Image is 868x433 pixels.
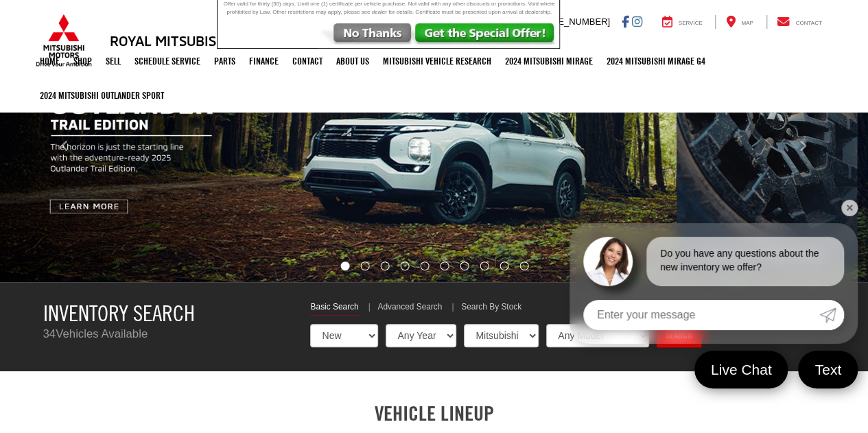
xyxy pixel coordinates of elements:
[43,326,290,342] p: Vehicles Available
[99,44,128,78] a: Sell
[33,78,171,113] a: 2024 Mitsubishi Outlander SPORT
[440,261,449,270] li: Go to slide number 6.
[808,360,848,379] span: Text
[128,44,207,78] a: Schedule Service: Opens in a new tab
[329,44,376,78] a: About Us
[421,261,430,270] li: Go to slide number 5.
[207,44,242,78] a: Parts: Opens in a new tab
[652,15,713,29] a: Service
[530,16,610,27] span: [PHONE_NUMBER]
[500,261,508,270] li: Go to slide number 9.
[519,261,528,270] li: Go to slide number 10.
[498,44,600,78] a: 2024 Mitsubishi Mirage
[583,237,633,286] img: Agent profile photo
[461,301,521,315] a: Search By Stock
[766,15,832,29] a: Contact
[679,20,703,26] span: Service
[33,44,67,78] a: Home
[632,16,642,27] a: Instagram: Click to visit our Instagram page
[381,261,390,270] li: Go to slide number 3.
[43,301,290,325] h3: Inventory Search
[795,20,821,26] span: Contact
[715,15,763,29] a: Map
[33,402,836,425] h2: VEHICLE LINEUP
[414,23,559,48] img: Get the Special Offer
[310,324,378,347] select: Choose Vehicle Condition from the dropdown
[285,44,329,78] a: Contact
[694,351,788,388] a: Live Chat
[600,44,712,78] a: 2024 Mitsubishi Mirage G4
[340,261,349,270] li: Go to slide number 1.
[646,237,844,286] div: Do you have any questions about the new inventory we offer?
[318,23,414,48] img: No Thanks, Continue to Website
[741,20,753,26] span: Map
[480,261,489,270] li: Go to slide number 8.
[738,38,868,255] button: Click to view next picture.
[622,16,629,27] a: Facebook: Click to visit our Facebook page
[110,33,230,48] h3: Royal Mitsubishi
[401,261,410,270] li: Go to slide number 4.
[377,301,442,315] a: Advanced Search
[386,324,456,347] select: Choose Year from the dropdown
[583,300,819,330] input: Enter your message
[376,44,498,78] a: Mitsubishi Vehicle Research
[546,324,649,347] select: Choose Model from the dropdown
[819,300,844,330] a: Submit
[460,261,469,270] li: Go to slide number 7.
[798,351,858,388] a: Text
[704,360,779,379] span: Live Chat
[242,44,285,78] a: Finance
[310,301,358,316] a: Basic Search
[361,261,370,270] li: Go to slide number 2.
[33,14,95,67] img: Mitsubishi
[43,327,56,340] span: 34
[67,44,99,78] a: Shop
[464,324,539,347] select: Choose Make from the dropdown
